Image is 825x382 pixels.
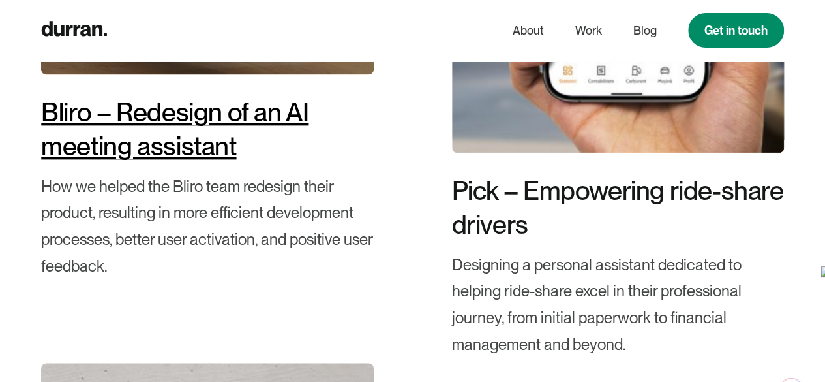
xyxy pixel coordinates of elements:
a: About [513,18,544,43]
div: Pick – Empowering ride-share drivers [452,174,784,242]
a: Blog [633,18,657,43]
div: Designing a personal assistant dedicated to helping ride-share excel in their professional journe... [452,252,784,358]
div: How we helped the Bliro team redesign their product, resulting in more efficient development proc... [41,174,373,280]
a: Work [575,18,602,43]
a: Get in touch [688,13,784,48]
a: home [41,18,107,43]
div: Bliro – Redesign of an AI meeting assistant [41,95,373,163]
